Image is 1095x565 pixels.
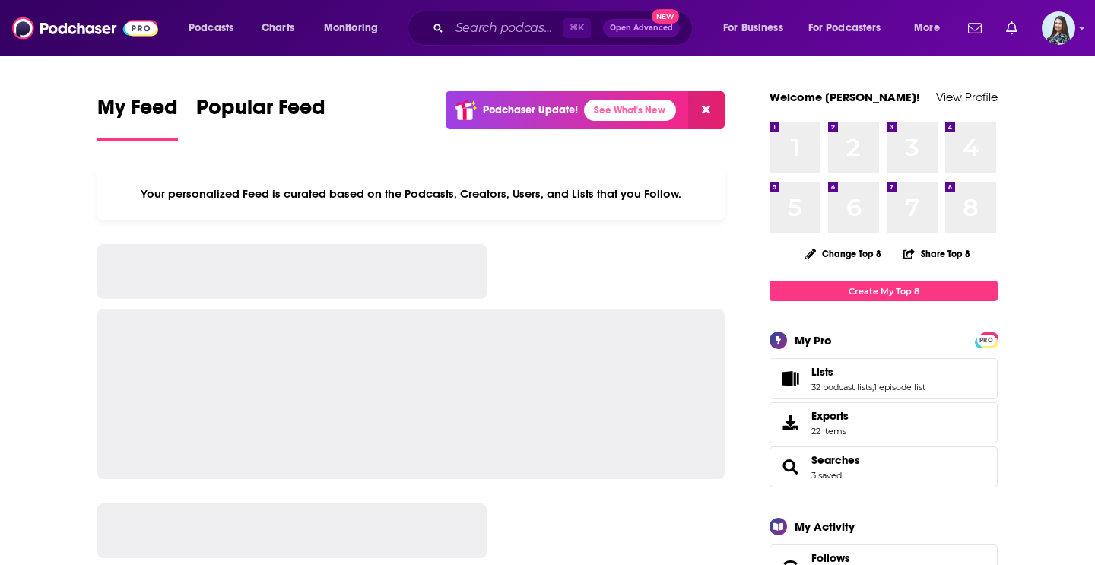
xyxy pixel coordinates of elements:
[811,551,951,565] a: Follows
[449,16,563,40] input: Search podcasts, credits, & more...
[811,365,925,379] a: Lists
[12,14,158,43] img: Podchaser - Follow, Share and Rate Podcasts
[914,17,940,39] span: More
[178,16,253,40] button: open menu
[874,382,925,392] a: 1 episode list
[798,16,903,40] button: open menu
[811,426,849,436] span: 22 items
[97,94,178,129] span: My Feed
[723,17,783,39] span: For Business
[610,24,673,32] span: Open Advanced
[97,94,178,141] a: My Feed
[977,334,995,345] a: PRO
[1042,11,1075,45] button: Show profile menu
[584,100,676,121] a: See What's New
[1000,15,1024,41] a: Show notifications dropdown
[252,16,303,40] a: Charts
[196,94,325,141] a: Popular Feed
[483,103,578,116] p: Podchaser Update!
[563,18,591,38] span: ⌘ K
[795,519,855,534] div: My Activity
[770,90,920,104] a: Welcome [PERSON_NAME]!
[872,382,874,392] span: ,
[652,9,679,24] span: New
[977,335,995,346] span: PRO
[811,365,833,379] span: Lists
[796,244,890,263] button: Change Top 8
[422,11,707,46] div: Search podcasts, credits, & more...
[770,446,998,487] span: Searches
[713,16,802,40] button: open menu
[196,94,325,129] span: Popular Feed
[811,470,842,481] a: 3 saved
[189,17,233,39] span: Podcasts
[811,551,850,565] span: Follows
[811,453,860,467] a: Searches
[811,382,872,392] a: 32 podcast lists
[962,15,988,41] a: Show notifications dropdown
[775,412,805,433] span: Exports
[936,90,998,104] a: View Profile
[770,281,998,301] a: Create My Top 8
[775,456,805,478] a: Searches
[262,17,294,39] span: Charts
[1042,11,1075,45] img: User Profile
[795,333,832,348] div: My Pro
[313,16,398,40] button: open menu
[603,19,680,37] button: Open AdvancedNew
[97,168,725,220] div: Your personalized Feed is curated based on the Podcasts, Creators, Users, and Lists that you Follow.
[811,409,849,423] span: Exports
[1042,11,1075,45] span: Logged in as brookefortierpr
[770,402,998,443] a: Exports
[808,17,881,39] span: For Podcasters
[903,16,959,40] button: open menu
[324,17,378,39] span: Monitoring
[903,239,971,268] button: Share Top 8
[775,368,805,389] a: Lists
[770,358,998,399] span: Lists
